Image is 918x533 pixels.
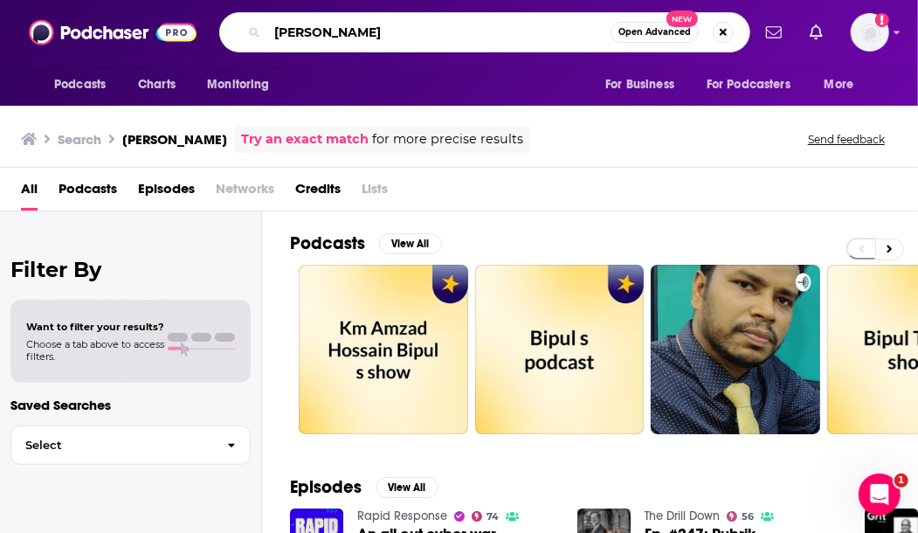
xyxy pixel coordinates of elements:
[851,13,889,52] span: Logged in as AlkaNara
[290,476,362,498] h2: Episodes
[290,232,442,254] a: PodcastsView All
[666,10,698,27] span: New
[859,474,901,516] iframe: Intercom live chat
[10,426,251,465] button: Select
[10,397,251,413] p: Saved Searches
[267,18,611,46] input: Search podcasts, credits, & more...
[605,73,674,97] span: For Business
[362,175,388,211] span: Lists
[127,68,186,101] a: Charts
[26,321,164,333] span: Want to filter your results?
[487,513,499,521] span: 74
[357,509,447,523] a: Rapid Response
[812,68,876,101] button: open menu
[803,17,830,47] a: Show notifications dropdown
[26,338,164,363] span: Choose a tab above to access filters.
[29,16,197,49] img: Podchaser - Follow, Share and Rate Podcasts
[241,129,369,149] a: Try an exact match
[645,509,720,523] a: The Drill Down
[727,511,755,522] a: 56
[219,12,750,52] div: Search podcasts, credits, & more...
[825,73,854,97] span: More
[695,68,816,101] button: open menu
[11,440,213,451] span: Select
[138,73,176,97] span: Charts
[138,175,195,211] a: Episodes
[207,73,269,97] span: Monitoring
[376,477,438,498] button: View All
[42,68,128,101] button: open menu
[10,257,251,282] h2: Filter By
[58,131,101,148] h3: Search
[54,73,106,97] span: Podcasts
[122,131,227,148] h3: [PERSON_NAME]
[290,232,365,254] h2: Podcasts
[742,513,754,521] span: 56
[875,13,889,27] svg: Add a profile image
[593,68,696,101] button: open menu
[707,73,790,97] span: For Podcasters
[21,175,38,211] a: All
[851,13,889,52] button: Show profile menu
[195,68,292,101] button: open menu
[803,132,890,147] button: Send feedback
[611,22,699,43] button: Open AdvancedNew
[290,476,438,498] a: EpisodesView All
[851,13,889,52] img: User Profile
[618,28,691,37] span: Open Advanced
[894,474,908,488] span: 1
[379,233,442,254] button: View All
[59,175,117,211] a: Podcasts
[372,129,523,149] span: for more precise results
[216,175,274,211] span: Networks
[472,511,500,522] a: 74
[295,175,341,211] a: Credits
[759,17,789,47] a: Show notifications dropdown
